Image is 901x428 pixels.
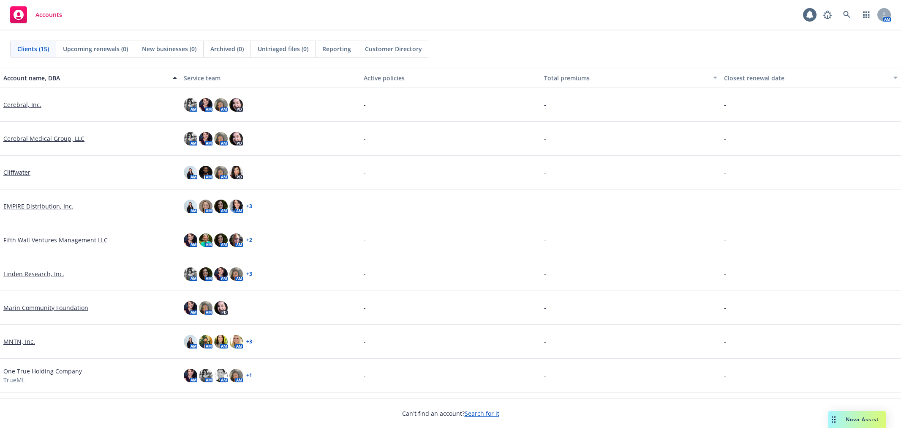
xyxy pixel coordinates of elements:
img: photo [214,98,228,112]
span: Upcoming renewals (0) [63,44,128,53]
a: Switch app [858,6,875,23]
a: Marin Community Foundation [3,303,88,312]
span: Clients (15) [17,44,49,53]
span: - [364,134,366,143]
img: photo [214,132,228,145]
a: EMPIRE Distribution, Inc. [3,202,73,211]
img: photo [229,335,243,348]
span: New businesses (0) [142,44,196,53]
span: Nova Assist [846,416,879,423]
span: - [364,337,366,346]
a: Cliffwater [3,168,30,177]
a: Report a Bug [819,6,836,23]
span: - [544,269,546,278]
span: - [544,100,546,109]
span: - [724,337,726,346]
span: - [364,236,366,244]
img: photo [184,369,197,382]
img: photo [184,98,197,112]
button: Active policies [360,68,541,88]
a: One True Holding Company [3,367,82,376]
img: photo [229,132,243,145]
a: Linden Research, Inc. [3,269,64,278]
span: - [364,202,366,211]
span: Can't find an account? [402,409,499,418]
button: Total premiums [541,68,721,88]
a: Search [838,6,855,23]
a: + 2 [246,238,252,243]
a: + 3 [246,272,252,277]
img: photo [184,233,197,247]
span: - [544,134,546,143]
a: Cerebral Medical Group, LLC [3,134,84,143]
span: Reporting [322,44,351,53]
img: photo [199,132,212,145]
span: - [724,202,726,211]
div: Closest renewal date [724,74,888,82]
span: Accounts [35,11,62,18]
img: photo [214,233,228,247]
span: Customer Directory [365,44,422,53]
img: photo [199,166,212,179]
span: - [724,303,726,312]
a: Fifth Wall Ventures Management LLC [3,236,108,244]
div: Service team [184,74,357,82]
img: photo [214,369,228,382]
span: - [544,236,546,244]
span: - [724,134,726,143]
span: - [544,337,546,346]
img: photo [199,98,212,112]
span: - [544,371,546,380]
img: photo [229,166,243,179]
img: photo [184,132,197,145]
a: Search for it [465,409,499,417]
button: Service team [180,68,361,88]
img: photo [229,369,243,382]
img: photo [199,369,212,382]
div: Drag to move [828,411,839,428]
span: - [364,371,366,380]
a: + 1 [246,373,252,378]
span: - [364,303,366,312]
a: MNTN, Inc. [3,337,35,346]
img: photo [229,200,243,213]
button: Closest renewal date [721,68,901,88]
img: photo [229,233,243,247]
img: photo [199,233,212,247]
button: Nova Assist [828,411,886,428]
span: - [724,168,726,177]
img: photo [214,301,228,315]
span: - [544,168,546,177]
div: Account name, DBA [3,74,168,82]
span: - [544,202,546,211]
img: photo [214,335,228,348]
span: - [364,100,366,109]
span: - [724,269,726,278]
span: - [364,269,366,278]
img: photo [184,335,197,348]
img: photo [214,200,228,213]
img: photo [199,267,212,281]
img: photo [184,200,197,213]
a: + 3 [246,204,252,209]
a: Accounts [7,3,65,27]
img: photo [199,301,212,315]
a: Cerebral, Inc. [3,100,41,109]
span: Untriaged files (0) [258,44,308,53]
span: - [544,303,546,312]
span: Archived (0) [210,44,244,53]
img: photo [229,267,243,281]
span: - [364,168,366,177]
a: + 3 [246,339,252,344]
div: Total premiums [544,74,708,82]
img: photo [214,166,228,179]
img: photo [184,301,197,315]
img: photo [184,267,197,281]
span: TrueML [3,376,25,384]
img: photo [229,98,243,112]
img: photo [199,335,212,348]
img: photo [184,166,197,179]
div: Active policies [364,74,537,82]
img: photo [214,267,228,281]
span: - [724,100,726,109]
